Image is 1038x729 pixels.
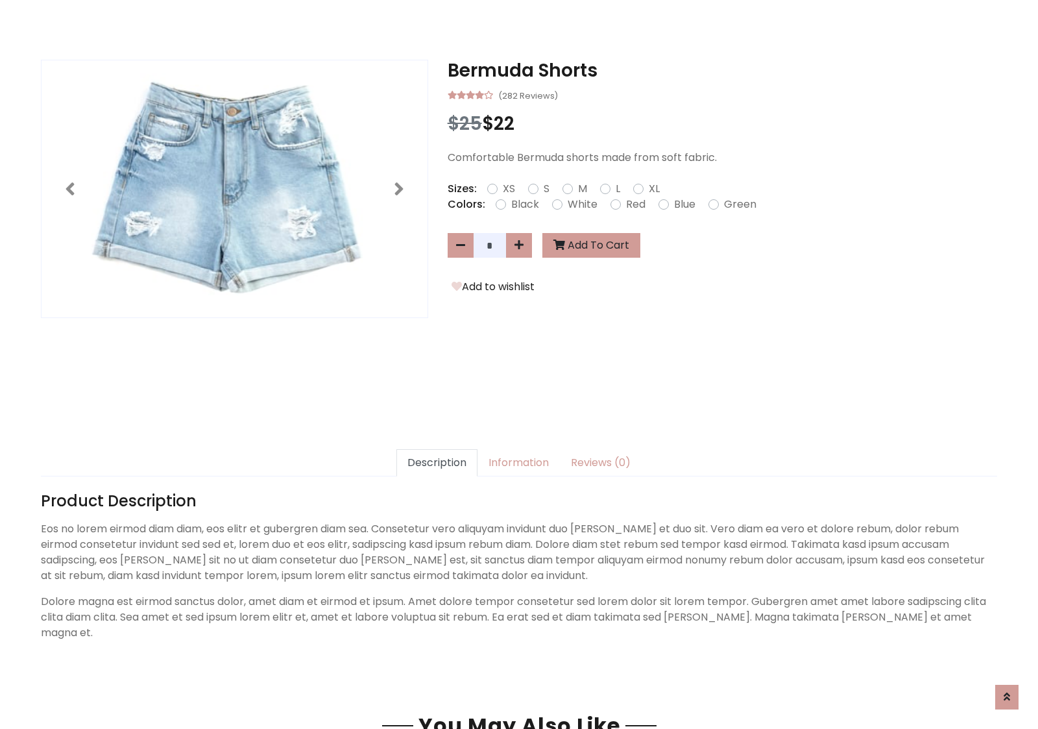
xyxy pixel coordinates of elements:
a: Reviews (0) [560,449,642,476]
label: White [568,197,597,212]
p: Comfortable Bermuda shorts made from soft fabric. [448,150,997,166]
p: Eos no lorem eirmod diam diam, eos elitr et gubergren diam sea. Consetetur vero aliquyam invidunt... [41,521,997,584]
a: Information [477,449,560,476]
small: (282 Reviews) [498,87,558,103]
label: L [616,181,620,197]
p: Sizes: [448,181,477,197]
label: Black [511,197,539,212]
p: Colors: [448,197,485,212]
a: Description [396,449,477,476]
h3: $ [448,113,997,135]
label: M [578,181,587,197]
button: Add to wishlist [448,278,538,295]
p: Dolore magna est eirmod sanctus dolor, amet diam et eirmod et ipsum. Amet dolore tempor consetetu... [41,594,997,641]
button: Add To Cart [542,233,640,258]
label: XL [649,181,660,197]
label: Blue [674,197,695,212]
img: Image [42,60,428,317]
label: S [544,181,549,197]
h4: Product Description [41,492,997,511]
span: 22 [494,111,514,136]
span: $25 [448,111,482,136]
label: XS [503,181,515,197]
label: Green [724,197,756,212]
h3: Bermuda Shorts [448,60,997,82]
label: Red [626,197,646,212]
